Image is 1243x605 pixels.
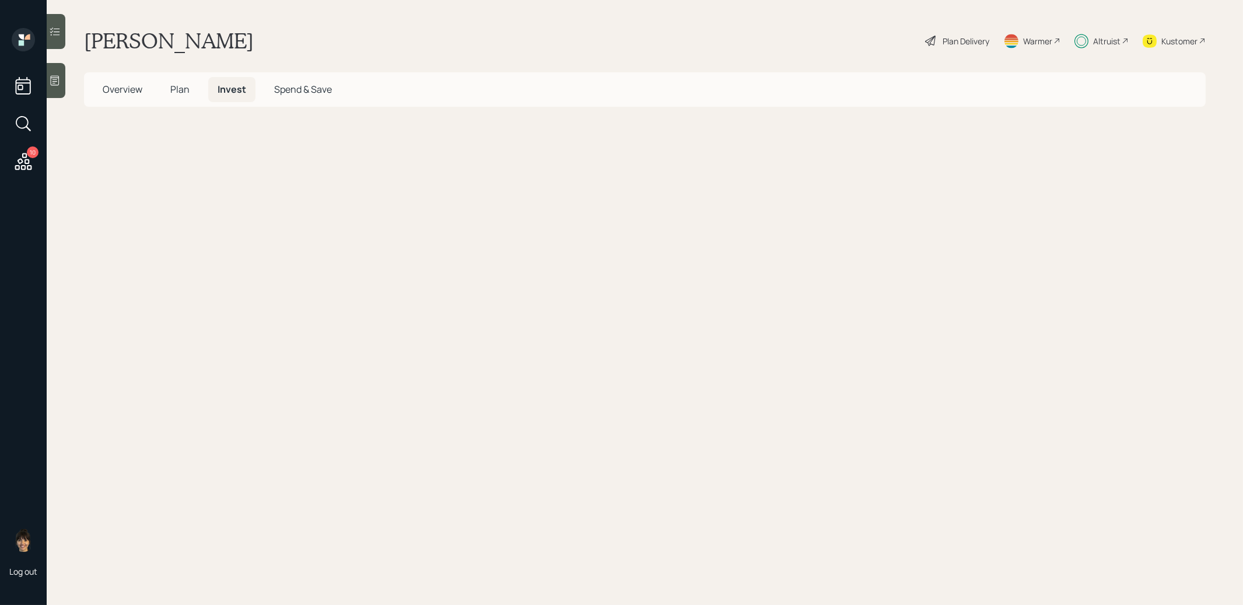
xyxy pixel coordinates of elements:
[1093,35,1121,47] div: Altruist
[274,83,332,96] span: Spend & Save
[1023,35,1052,47] div: Warmer
[12,529,35,552] img: treva-nostdahl-headshot.png
[84,28,254,54] h1: [PERSON_NAME]
[103,83,142,96] span: Overview
[27,146,38,158] div: 10
[9,566,37,577] div: Log out
[170,83,190,96] span: Plan
[218,83,246,96] span: Invest
[1161,35,1198,47] div: Kustomer
[943,35,989,47] div: Plan Delivery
